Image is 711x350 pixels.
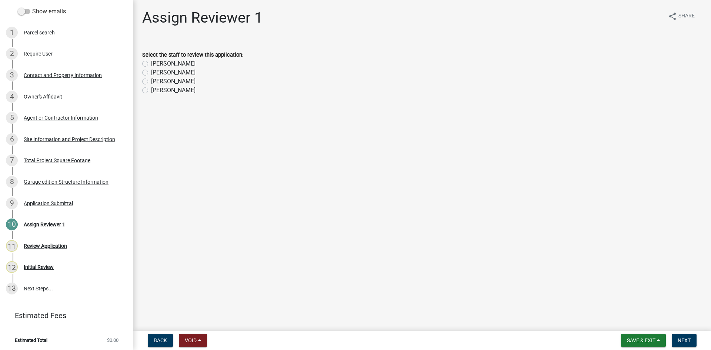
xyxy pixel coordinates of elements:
[24,115,98,120] div: Agent or Contractor Information
[6,261,18,273] div: 12
[668,12,677,21] i: share
[6,240,18,252] div: 11
[24,137,115,142] div: Site Information and Project Description
[24,158,90,163] div: Total Project Square Footage
[142,53,243,58] label: Select the staff to review this application:
[24,73,102,78] div: Contact and Property Information
[6,48,18,60] div: 2
[24,243,67,249] div: Review Application
[151,77,196,86] label: [PERSON_NAME]
[24,179,109,184] div: Garage edition Structure Information
[662,9,701,23] button: shareShare
[151,59,196,68] label: [PERSON_NAME]
[154,337,167,343] span: Back
[107,338,118,343] span: $0.00
[678,12,695,21] span: Share
[672,334,697,347] button: Next
[24,264,54,270] div: Initial Review
[6,219,18,230] div: 10
[621,334,666,347] button: Save & Exit
[6,197,18,209] div: 9
[185,337,197,343] span: Void
[148,334,173,347] button: Back
[6,69,18,81] div: 3
[6,176,18,188] div: 8
[179,334,207,347] button: Void
[627,337,655,343] span: Save & Exit
[24,201,73,206] div: Application Submittal
[151,86,196,95] label: [PERSON_NAME]
[24,222,65,227] div: Assign Reviewer 1
[6,133,18,145] div: 6
[15,338,47,343] span: Estimated Total
[678,337,691,343] span: Next
[6,112,18,124] div: 5
[18,7,66,16] label: Show emails
[6,91,18,103] div: 4
[6,308,121,323] a: Estimated Fees
[151,68,196,77] label: [PERSON_NAME]
[6,283,18,294] div: 13
[6,154,18,166] div: 7
[142,9,263,27] h1: Assign Reviewer 1
[24,94,62,99] div: Owner's Affidavit
[6,27,18,39] div: 1
[24,30,55,35] div: Parcel search
[24,51,53,56] div: Require User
